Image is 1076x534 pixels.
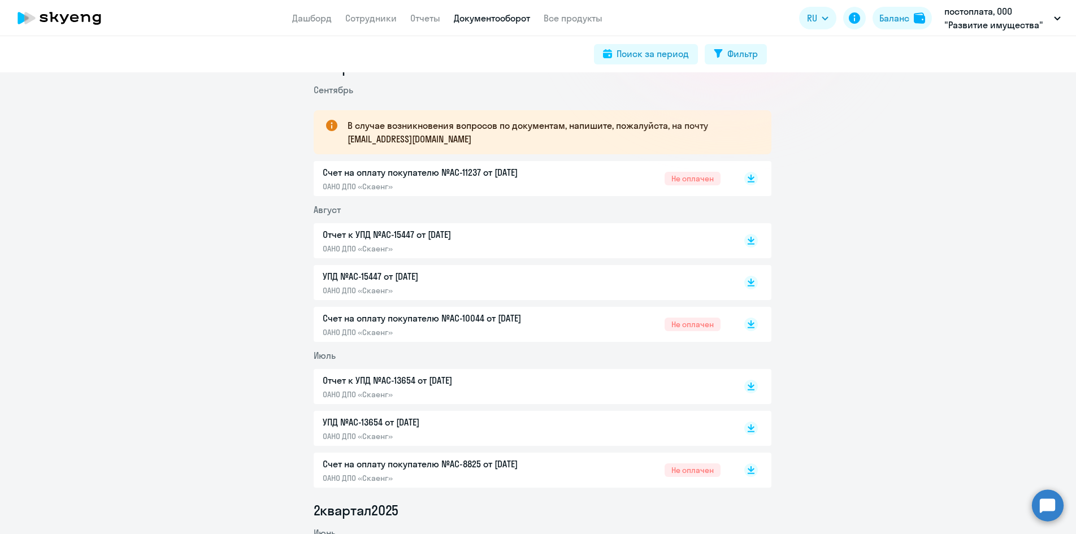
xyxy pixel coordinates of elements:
[323,415,560,429] p: УПД №AC-13654 от [DATE]
[799,7,836,29] button: RU
[323,181,560,192] p: ОАНО ДПО «Скаенг»
[323,374,721,400] a: Отчет к УПД №AC-13654 от [DATE]ОАНО ДПО «Скаенг»
[323,285,560,296] p: ОАНО ДПО «Скаенг»
[323,389,560,400] p: ОАНО ДПО «Скаенг»
[323,327,560,337] p: ОАНО ДПО «Скаенг»
[939,5,1066,32] button: постоплата, ООО "Развитие имущества" (РУСВАТА)
[314,84,353,95] span: Сентябрь
[665,172,721,185] span: Не оплачен
[879,11,909,25] div: Баланс
[314,501,771,519] li: 2 квартал 2025
[323,473,560,483] p: ОАНО ДПО «Скаенг»
[323,431,560,441] p: ОАНО ДПО «Скаенг»
[914,12,925,24] img: balance
[873,7,932,29] button: Балансbalance
[292,12,332,24] a: Дашборд
[323,311,721,337] a: Счет на оплату покупателю №AC-10044 от [DATE]ОАНО ДПО «Скаенг»Не оплачен
[323,311,560,325] p: Счет на оплату покупателю №AC-10044 от [DATE]
[944,5,1049,32] p: постоплата, ООО "Развитие имущества" (РУСВАТА)
[665,463,721,477] span: Не оплачен
[727,47,758,60] div: Фильтр
[323,415,721,441] a: УПД №AC-13654 от [DATE]ОАНО ДПО «Скаенг»
[705,44,767,64] button: Фильтр
[323,228,560,241] p: Отчет к УПД №AC-15447 от [DATE]
[807,11,817,25] span: RU
[323,457,721,483] a: Счет на оплату покупателю №AC-8825 от [DATE]ОАНО ДПО «Скаенг»Не оплачен
[323,166,721,192] a: Счет на оплату покупателю №AC-11237 от [DATE]ОАНО ДПО «Скаенг»Не оплачен
[323,244,560,254] p: ОАНО ДПО «Скаенг»
[617,47,689,60] div: Поиск за период
[594,44,698,64] button: Поиск за период
[665,318,721,331] span: Не оплачен
[323,228,721,254] a: Отчет к УПД №AC-15447 от [DATE]ОАНО ДПО «Скаенг»
[323,457,560,471] p: Счет на оплату покупателю №AC-8825 от [DATE]
[410,12,440,24] a: Отчеты
[348,119,751,146] p: В случае возникновения вопросов по документам, напишите, пожалуйста, на почту [EMAIL_ADDRESS][DOM...
[323,270,721,296] a: УПД №AC-15447 от [DATE]ОАНО ДПО «Скаенг»
[314,350,336,361] span: Июль
[314,204,341,215] span: Август
[323,374,560,387] p: Отчет к УПД №AC-13654 от [DATE]
[345,12,397,24] a: Сотрудники
[323,270,560,283] p: УПД №AC-15447 от [DATE]
[454,12,530,24] a: Документооборот
[323,166,560,179] p: Счет на оплату покупателю №AC-11237 от [DATE]
[544,12,602,24] a: Все продукты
